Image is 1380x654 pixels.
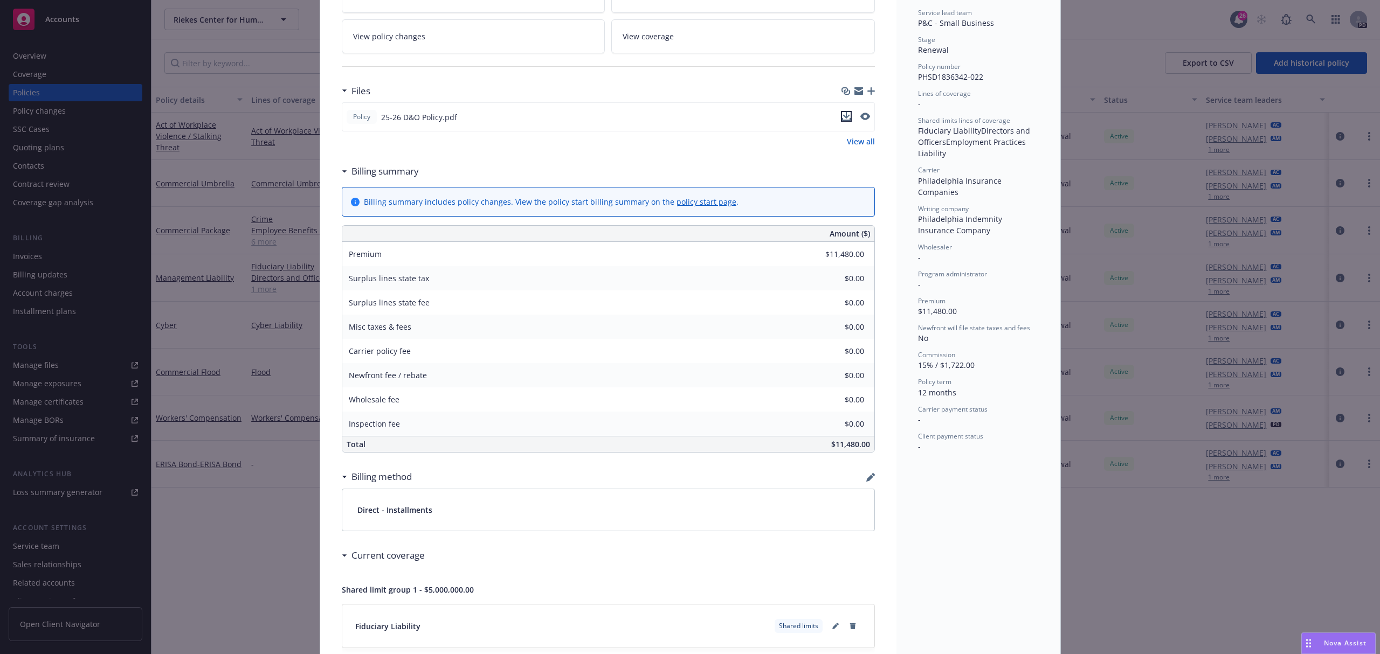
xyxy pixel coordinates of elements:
[860,113,870,120] button: preview file
[918,350,955,359] span: Commission
[351,84,370,98] h3: Files
[801,319,871,335] input: 0.00
[918,242,952,252] span: Wholesaler
[918,137,1028,158] span: Employment Practices Liability
[918,165,940,175] span: Carrier
[918,72,983,82] span: PHSD1836342-022
[918,176,1004,197] span: Philadelphia Insurance Companies
[918,35,935,44] span: Stage
[847,136,875,147] a: View all
[349,346,411,356] span: Carrier policy fee
[918,62,961,71] span: Policy number
[918,360,975,370] span: 15% / $1,722.00
[831,439,870,449] span: $11,480.00
[349,370,427,380] span: Newfront fee / rebate
[351,112,372,122] span: Policy
[918,387,956,398] span: 12 months
[918,126,1032,147] span: Directors and Officers
[918,99,921,109] span: -
[1302,633,1315,653] div: Drag to move
[801,270,871,287] input: 0.00
[801,246,871,262] input: 0.00
[623,31,674,42] span: View coverage
[349,273,429,283] span: Surplus lines state tax
[918,377,951,386] span: Policy term
[841,111,852,123] button: download file
[801,392,871,408] input: 0.00
[342,584,875,595] div: Shared limit group 1 - $5,000,000.00
[918,269,987,279] span: Program administrator
[1301,632,1376,654] button: Nova Assist
[860,111,870,123] button: preview file
[342,19,605,53] a: View policy changes
[349,394,399,405] span: Wholesale fee
[611,19,875,53] a: View coverage
[355,621,420,632] span: Fiduciary Liability
[918,414,921,425] span: -
[381,112,457,123] span: 25-26 D&O Policy.pdf
[353,31,425,42] span: View policy changes
[841,111,852,122] button: download file
[918,126,981,136] span: Fiduciary Liability
[351,548,425,562] h3: Current coverage
[830,228,870,239] span: Amount ($)
[342,84,370,98] div: Files
[349,322,411,332] span: Misc taxes & fees
[801,343,871,359] input: 0.00
[349,249,382,259] span: Premium
[349,297,430,308] span: Surplus lines state fee
[918,45,949,55] span: Renewal
[918,323,1030,332] span: Newfront will file state taxes and fees
[918,432,983,441] span: Client payment status
[364,196,739,207] div: Billing summary includes policy changes. View the policy start billing summary on the .
[779,621,818,631] span: Shared limits
[918,89,971,98] span: Lines of coverage
[342,164,419,178] div: Billing summary
[347,439,365,449] span: Total
[918,333,928,343] span: No
[918,296,946,305] span: Premium
[801,295,871,311] input: 0.00
[918,279,921,289] span: -
[918,18,994,28] span: P&C - Small Business
[918,214,1004,235] span: Philadelphia Indemnity Insurance Company
[801,367,871,384] input: 0.00
[677,197,736,207] a: policy start page
[918,306,957,316] span: $11,480.00
[801,416,871,432] input: 0.00
[918,252,921,262] span: -
[342,470,412,484] div: Billing method
[918,405,988,414] span: Carrier payment status
[918,204,969,213] span: Writing company
[342,548,425,562] div: Current coverage
[918,116,1010,125] span: Shared limits lines of coverage
[349,419,400,429] span: Inspection fee
[351,164,419,178] h3: Billing summary
[918,441,921,451] span: -
[342,489,874,531] div: Direct - Installments
[351,470,412,484] h3: Billing method
[1324,638,1367,648] span: Nova Assist
[918,8,972,17] span: Service lead team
